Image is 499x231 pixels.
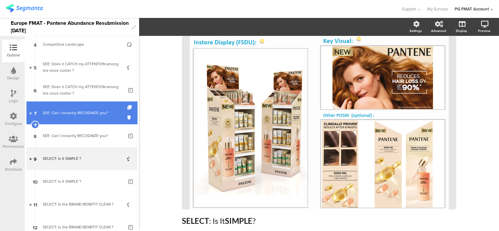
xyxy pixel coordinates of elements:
div: SEE: Does it CATCH my ATTENTION among the store clutter ? [43,84,123,97]
a: 7 SEE: Can I instantly RECOGNIZE you? [26,101,137,124]
div: Competitive Landscape [43,41,121,48]
div: Display [456,28,467,33]
div: Design [7,75,20,81]
div: Advanced [431,28,446,33]
div: SELECT: Is the BRAND BENEFIT CLEAR ? [43,224,123,230]
div: PG FMAT Account [455,6,489,12]
strong: SELECT [182,216,209,225]
span: 11 [33,201,37,208]
a: 5 SEE: Does it CATCH my ATTENTION among the store clutter ? [26,56,137,79]
strong: SIMPLE [225,216,252,225]
span: 7 [34,109,37,116]
div: SELECT: Is the BRAND BENEFIT CLEAR ? [43,201,121,208]
span: 8 [34,132,37,139]
div: SELECT: Is It SIMPLE ? [43,155,121,162]
div: Permissions [3,144,24,149]
span: 6 [34,86,37,94]
div: SELECT: Is It SIMPLE ? [43,178,123,185]
span: 9 [34,155,37,162]
span: 12 [33,223,38,231]
div: Settings [410,28,422,33]
div: Logic [9,98,18,104]
div: Outline [7,52,20,58]
a: 8 SEE: Can I instantly RECOGNIZE you? [26,124,137,147]
div: Preview [478,28,491,33]
a: 4 Competitive Landscape [26,33,137,56]
div: Europe FMAT - Pantene Abundance Resubmission [DATE] [11,18,129,36]
a: 9 SELECT: Is It SIMPLE ? [26,147,137,170]
span: Support [402,6,416,12]
div: Distribute [5,166,22,172]
p: : Is It ? [182,216,456,226]
a: 10 SELECT: Is It SIMPLE ? [26,170,137,193]
div: SEE: Can I instantly RECOGNIZE you? [43,110,121,116]
div: SEE: Does it CATCH my ATTENTION among the store clutter ? [43,61,121,74]
span: 4 [34,41,37,48]
i: Delete [127,114,133,120]
img: SELECT: Is It SIMPLE ? cover image [190,36,449,209]
div: SEE: Can I instantly RECOGNIZE you? [43,132,123,139]
a: 6 SEE: Does it CATCH my ATTENTION among the store clutter ? [26,79,137,101]
a: 11 SELECT: Is the BRAND BENEFIT CLEAR ? [26,193,137,216]
img: segmanta logo [6,4,43,12]
div: Configure [5,121,22,127]
i: Duplicate [127,105,133,110]
span: 10 [33,178,38,185]
span: 5 [34,64,37,71]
